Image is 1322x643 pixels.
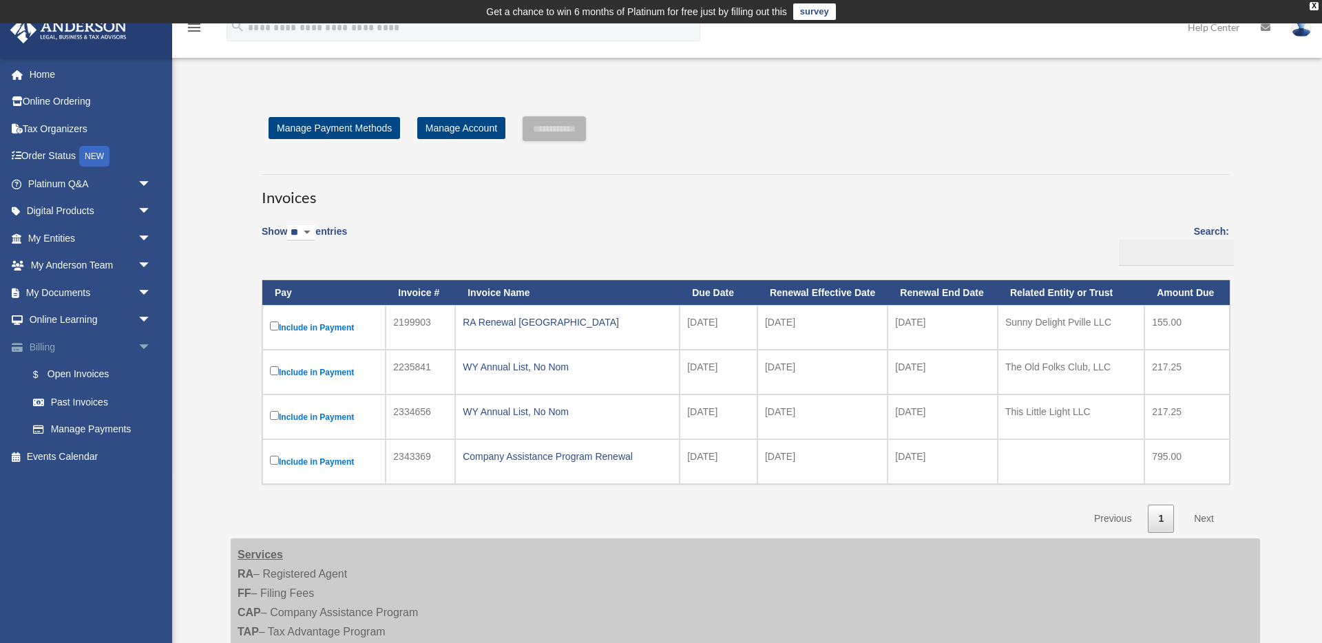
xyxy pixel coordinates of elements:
img: Anderson Advisors Platinum Portal [6,17,131,43]
i: search [230,19,245,34]
div: RA Renewal [GEOGRAPHIC_DATA] [463,313,672,332]
td: 2235841 [386,350,455,394]
div: NEW [79,146,109,167]
span: arrow_drop_down [138,306,165,335]
th: Renewal End Date: activate to sort column ascending [888,280,998,306]
strong: Services [238,549,283,560]
th: Pay: activate to sort column descending [262,280,386,306]
td: [DATE] [680,439,757,484]
img: User Pic [1291,17,1312,37]
span: arrow_drop_down [138,252,165,280]
strong: CAP [238,607,261,618]
td: 2343369 [386,439,455,484]
th: Invoice Name: activate to sort column ascending [455,280,680,306]
div: Get a chance to win 6 months of Platinum for free just by filling out this [486,3,787,20]
td: This Little Light LLC [998,394,1144,439]
a: Next [1184,505,1224,533]
td: [DATE] [680,305,757,350]
a: Platinum Q&Aarrow_drop_down [10,170,172,198]
label: Include in Payment [270,319,378,336]
i: menu [186,19,202,36]
td: 217.25 [1144,350,1230,394]
a: Digital Productsarrow_drop_down [10,198,172,225]
span: arrow_drop_down [138,224,165,253]
a: My Documentsarrow_drop_down [10,279,172,306]
strong: TAP [238,626,259,637]
span: arrow_drop_down [138,198,165,226]
td: [DATE] [757,394,888,439]
label: Search: [1114,223,1229,266]
input: Search: [1119,240,1234,266]
span: arrow_drop_down [138,279,165,307]
div: Company Assistance Program Renewal [463,447,672,466]
td: 2334656 [386,394,455,439]
a: 1 [1148,505,1174,533]
a: menu [186,24,202,36]
td: 2199903 [386,305,455,350]
label: Show entries [262,223,347,255]
td: [DATE] [757,350,888,394]
a: Order StatusNEW [10,143,172,171]
select: Showentries [287,225,315,241]
label: Include in Payment [270,408,378,425]
span: $ [41,366,48,383]
a: $Open Invoices [19,361,165,389]
strong: FF [238,587,251,599]
div: close [1310,2,1319,10]
input: Include in Payment [270,321,279,330]
th: Amount Due: activate to sort column ascending [1144,280,1230,306]
h3: Invoices [262,174,1229,209]
td: [DATE] [888,305,998,350]
a: Manage Account [417,117,505,139]
a: Events Calendar [10,443,172,470]
input: Include in Payment [270,456,279,465]
td: 795.00 [1144,439,1230,484]
a: Tax Organizers [10,115,172,143]
div: WY Annual List, No Nom [463,402,672,421]
td: [DATE] [680,350,757,394]
td: 155.00 [1144,305,1230,350]
td: [DATE] [888,439,998,484]
input: Include in Payment [270,411,279,420]
a: My Entitiesarrow_drop_down [10,224,172,252]
a: Previous [1084,505,1142,533]
a: Past Invoices [19,388,172,416]
th: Related Entity or Trust: activate to sort column ascending [998,280,1144,306]
td: [DATE] [680,394,757,439]
td: [DATE] [757,439,888,484]
input: Include in Payment [270,366,279,375]
th: Renewal Effective Date: activate to sort column ascending [757,280,888,306]
td: [DATE] [888,394,998,439]
th: Invoice #: activate to sort column ascending [386,280,455,306]
a: Billingarrow_drop_down [10,333,172,361]
td: The Old Folks Club, LLC [998,350,1144,394]
a: Manage Payments [19,416,172,443]
label: Include in Payment [270,363,378,381]
a: Online Learningarrow_drop_down [10,306,172,334]
a: Home [10,61,172,88]
td: Sunny Delight Pville LLC [998,305,1144,350]
a: Manage Payment Methods [269,117,400,139]
td: [DATE] [888,350,998,394]
label: Include in Payment [270,453,378,470]
span: arrow_drop_down [138,333,165,361]
td: [DATE] [757,305,888,350]
td: 217.25 [1144,394,1230,439]
strong: RA [238,568,253,580]
a: survey [793,3,836,20]
span: arrow_drop_down [138,170,165,198]
a: My Anderson Teamarrow_drop_down [10,252,172,280]
div: WY Annual List, No Nom [463,357,672,377]
a: Online Ordering [10,88,172,116]
th: Due Date: activate to sort column ascending [680,280,757,306]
